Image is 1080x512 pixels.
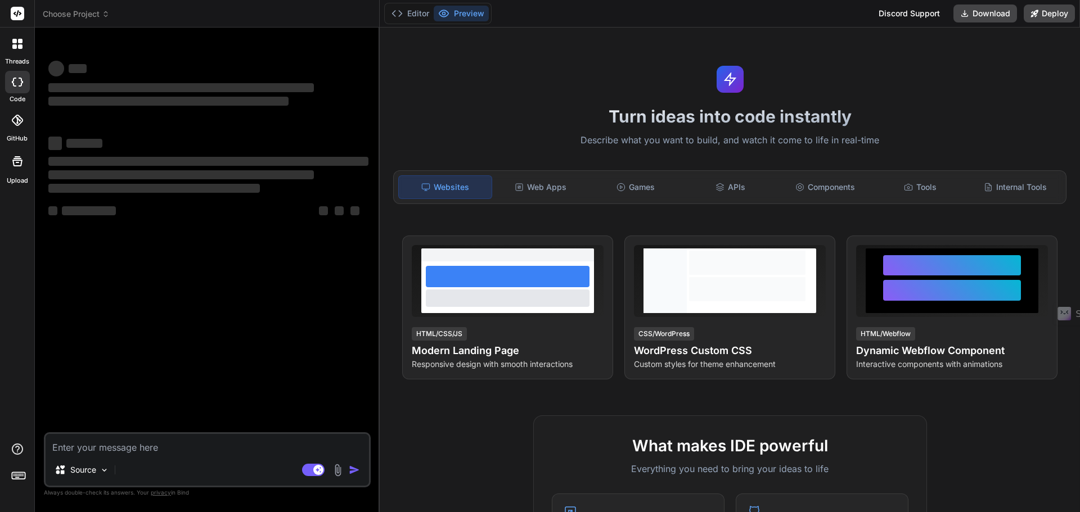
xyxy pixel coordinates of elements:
[684,175,777,199] div: APIs
[386,133,1073,148] p: Describe what you want to build, and watch it come to life in real-time
[331,464,344,477] img: attachment
[779,175,872,199] div: Components
[386,106,1073,126] h1: Turn ideas into code instantly
[494,175,587,199] div: Web Apps
[634,359,826,370] p: Custom styles for theme enhancement
[350,206,359,215] span: ‌
[48,137,62,150] span: ‌
[634,327,694,341] div: CSS/WordPress
[48,184,260,193] span: ‌
[48,157,368,166] span: ‌
[100,465,109,475] img: Pick Models
[44,487,371,498] p: Always double-check its answers. Your in Bind
[48,206,57,215] span: ‌
[48,170,314,179] span: ‌
[856,359,1048,370] p: Interactive components with animations
[62,206,116,215] span: ‌
[387,6,434,21] button: Editor
[7,176,28,185] label: Upload
[412,359,604,370] p: Responsive design with smooth interactions
[70,464,96,475] p: Source
[434,6,489,21] button: Preview
[7,134,28,143] label: GitHub
[319,206,328,215] span: ‌
[874,175,967,199] div: Tools
[5,57,29,66] label: threads
[69,64,87,73] span: ‌
[872,4,947,22] div: Discord Support
[1024,4,1075,22] button: Deploy
[969,175,1061,199] div: Internal Tools
[48,83,314,92] span: ‌
[856,343,1048,359] h4: Dynamic Webflow Component
[43,8,110,20] span: Choose Project
[412,343,604,359] h4: Modern Landing Page
[552,434,908,457] h2: What makes IDE powerful
[66,139,102,148] span: ‌
[953,4,1017,22] button: Download
[412,327,467,341] div: HTML/CSS/JS
[398,175,492,199] div: Websites
[48,61,64,76] span: ‌
[48,97,289,106] span: ‌
[151,489,171,496] span: privacy
[634,343,826,359] h4: WordPress Custom CSS
[589,175,682,199] div: Games
[856,327,915,341] div: HTML/Webflow
[10,94,25,104] label: code
[349,464,360,475] img: icon
[552,462,908,475] p: Everything you need to bring your ideas to life
[335,206,344,215] span: ‌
